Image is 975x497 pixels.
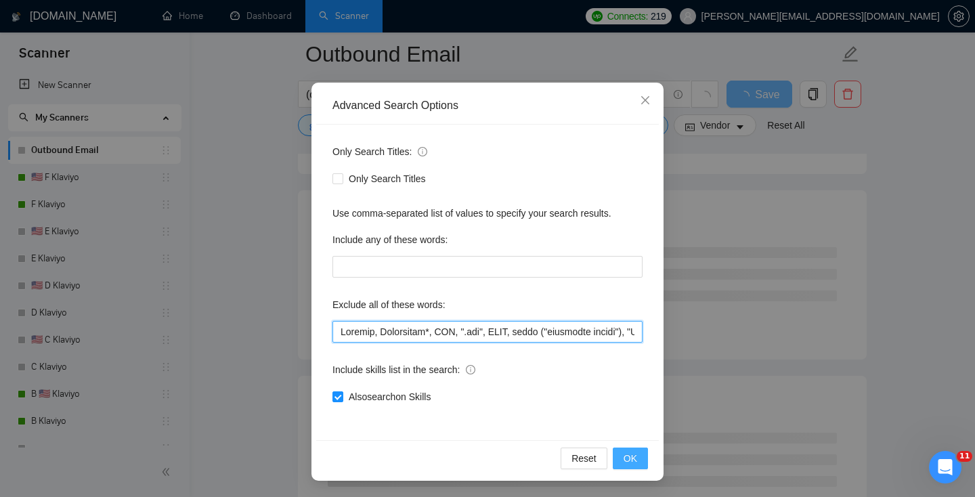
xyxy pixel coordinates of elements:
[957,451,972,462] span: 11
[332,206,643,221] div: Use comma-separated list of values to specify your search results.
[627,83,664,119] button: Close
[640,95,651,106] span: close
[561,448,607,469] button: Reset
[929,451,961,483] iframe: Intercom live chat
[624,451,637,466] span: OK
[613,448,648,469] button: OK
[343,171,431,186] span: Only Search Titles
[571,451,597,466] span: Reset
[466,365,475,374] span: info-circle
[332,144,427,159] span: Only Search Titles:
[343,389,436,404] span: Also search on Skills
[332,294,446,316] label: Exclude all of these words:
[332,229,448,251] label: Include any of these words:
[332,362,475,377] span: Include skills list in the search:
[332,98,643,113] div: Advanced Search Options
[418,147,427,156] span: info-circle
